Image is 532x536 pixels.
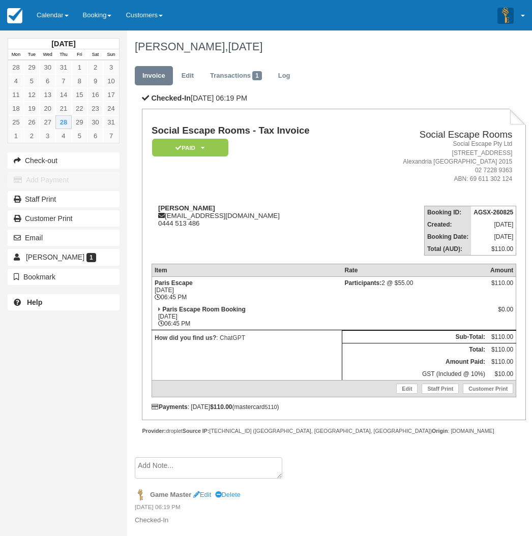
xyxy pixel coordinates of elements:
[488,368,516,381] td: $10.00
[40,88,55,102] a: 13
[72,102,87,115] a: 22
[471,243,516,256] td: $110.00
[210,403,232,411] strong: $110.00
[72,129,87,143] a: 5
[155,334,216,341] strong: How did you find us?
[103,60,119,74] a: 3
[424,231,471,243] th: Booking Date:
[155,333,339,343] p: : ChatGPT
[183,428,210,434] strong: Source IP:
[87,115,103,129] a: 30
[8,60,24,74] a: 28
[8,49,24,60] th: Mon
[152,138,225,157] a: Paid
[150,491,191,498] strong: Game Master
[40,49,55,60] th: Wed
[474,209,513,216] strong: AGSX-260825
[40,60,55,74] a: 30
[151,94,191,102] b: Checked-In
[8,249,120,265] a: [PERSON_NAME] 1
[8,115,24,129] a: 25
[8,88,24,102] a: 11
[55,102,71,115] a: 21
[152,139,228,156] em: Paid
[55,60,71,74] a: 31
[27,298,42,306] b: Help
[155,279,193,287] strong: Paris Escape
[103,115,119,129] a: 31
[265,404,277,410] small: 5110
[24,129,40,143] a: 2
[8,294,120,310] a: Help
[135,41,519,53] h1: [PERSON_NAME],
[152,277,342,304] td: [DATE] 06:45 PM
[252,71,262,80] span: 1
[55,88,71,102] a: 14
[103,74,119,88] a: 10
[162,306,245,313] strong: Paris Escape Room Booking
[55,115,71,129] a: 28
[51,40,75,48] strong: [DATE]
[342,356,488,368] th: Amount Paid:
[55,49,71,60] th: Thu
[135,66,173,86] a: Invoice
[26,253,84,261] span: [PERSON_NAME]
[365,140,512,183] address: Social Escape Pty Ltd [STREET_ADDRESS] Alexandria [GEOGRAPHIC_DATA] 2015 02 7228 9363 ABN: 69 611...
[86,253,96,262] span: 1
[488,264,516,277] th: Amount
[87,88,103,102] a: 16
[8,172,120,188] button: Add Payment
[490,279,513,295] div: $110.00
[40,74,55,88] a: 6
[24,49,40,60] th: Tue
[72,115,87,129] a: 29
[342,277,488,304] td: 2 @ $55.00
[103,49,119,60] th: Sun
[228,40,262,53] span: [DATE]
[40,129,55,143] a: 3
[103,88,119,102] a: 17
[174,66,201,86] a: Edit
[87,74,103,88] a: 9
[87,60,103,74] a: 2
[103,102,119,115] a: 24
[135,503,519,514] em: [DATE] 06:19 PM
[8,191,120,207] a: Staff Print
[152,403,516,411] div: : [DATE] (mastercard )
[55,129,71,143] a: 4
[424,218,471,231] th: Created:
[488,343,516,356] td: $110.00
[40,115,55,129] a: 27
[72,60,87,74] a: 1
[8,230,120,246] button: Email
[142,428,166,434] strong: Provider:
[158,204,215,212] strong: [PERSON_NAME]
[422,384,459,394] a: Staff Print
[365,130,512,140] h2: Social Escape Rooms
[342,264,488,277] th: Rate
[87,49,103,60] th: Sat
[24,102,40,115] a: 19
[142,93,526,104] p: [DATE] 06:19 PM
[135,516,519,525] p: Checked-In
[193,491,211,498] a: Edit
[152,264,342,277] th: Item
[471,218,516,231] td: [DATE]
[8,152,120,169] button: Check-out
[152,403,188,411] strong: Payments
[424,243,471,256] th: Total (AUD):
[24,115,40,129] a: 26
[55,74,71,88] a: 7
[72,74,87,88] a: 8
[8,74,24,88] a: 4
[8,269,120,285] button: Bookmark
[142,427,526,435] div: droplet [TECHNICAL_ID] ([GEOGRAPHIC_DATA], [GEOGRAPHIC_DATA], [GEOGRAPHIC_DATA]) : [DOMAIN_NAME]
[342,368,488,381] td: GST (Included @ 10%)
[271,66,298,86] a: Log
[432,428,448,434] strong: Origin
[40,102,55,115] a: 20
[490,306,513,321] div: $0.00
[24,88,40,102] a: 12
[7,8,22,23] img: checkfront-main-nav-mini-logo.png
[24,74,40,88] a: 5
